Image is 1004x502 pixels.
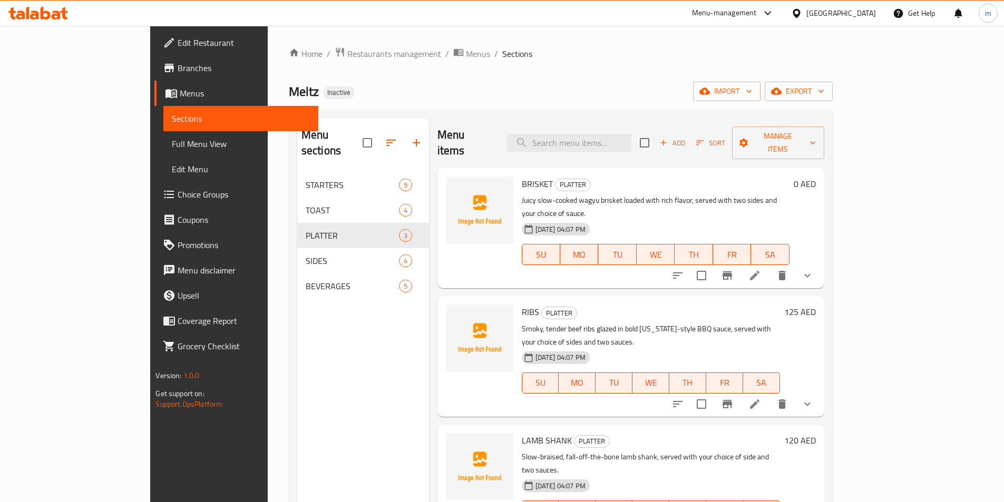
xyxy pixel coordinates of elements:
span: Select to update [690,264,713,287]
div: items [399,229,412,242]
svg: Show Choices [801,398,814,410]
span: Add [658,137,687,149]
span: Full Menu View [172,137,309,150]
span: SA [747,375,776,390]
div: PLATTER [306,229,399,242]
h2: Menu sections [301,127,363,159]
span: import [701,85,752,98]
div: items [399,280,412,292]
svg: Show Choices [801,269,814,282]
span: Sections [502,47,532,60]
button: SU [522,244,560,265]
span: BRISKET [522,176,553,192]
nav: Menu sections [297,168,429,303]
a: Branches [154,55,318,81]
a: Coupons [154,207,318,232]
button: TH [675,244,713,265]
button: Manage items [732,126,824,159]
button: delete [769,391,795,417]
span: Inactive [323,88,355,97]
span: Sections [172,112,309,125]
span: Upsell [178,289,309,302]
button: MO [560,244,598,265]
a: Grocery Checklist [154,333,318,359]
span: Grocery Checklist [178,340,309,352]
button: WE [637,244,675,265]
span: 4 [399,205,412,215]
a: Promotions [154,232,318,258]
button: show more [795,391,820,417]
span: Edit Restaurant [178,36,309,49]
button: TU [598,244,636,265]
span: Add item [656,135,689,151]
button: Branch-specific-item [715,391,740,417]
a: Full Menu View [163,131,318,156]
a: Menu disclaimer [154,258,318,283]
button: WE [632,372,669,393]
div: Inactive [323,86,355,99]
span: PLATTER [574,435,609,447]
button: sort-choices [665,263,690,288]
span: 5 [399,281,412,291]
span: Coupons [178,213,309,226]
button: TH [669,372,706,393]
span: export [773,85,824,98]
img: RIBS [446,304,513,372]
div: items [399,254,412,267]
h6: 125 AED [784,304,816,319]
span: [DATE] 04:07 PM [531,224,590,234]
span: WE [637,375,665,390]
span: MO [564,247,594,262]
a: Menus [453,47,490,61]
div: [GEOGRAPHIC_DATA] [806,7,876,19]
span: Select section [633,132,656,154]
h6: 120 AED [784,433,816,448]
div: PLATTER [574,435,610,448]
div: BEVERAGES [306,280,399,292]
span: Select to update [690,393,713,415]
a: Sections [163,106,318,131]
span: TU [602,247,632,262]
li: / [445,47,449,60]
button: SA [751,244,789,265]
span: WE [641,247,670,262]
img: LAMB SHANK [446,433,513,500]
button: FR [713,244,751,265]
a: Upsell [154,283,318,308]
a: Choice Groups [154,182,318,207]
span: Menus [180,87,309,100]
span: [DATE] 04:07 PM [531,481,590,491]
p: Juicy slow-cooked wagyu brisket loaded with rich flavor, served with two sides and your choice of... [522,194,789,220]
div: Menu-management [692,7,757,19]
span: 1.0.0 [183,369,200,382]
input: search [507,134,631,152]
button: SA [743,372,780,393]
a: Edit Restaurant [154,30,318,55]
span: Edit Menu [172,163,309,175]
span: FR [710,375,739,390]
span: Version: [155,369,181,382]
div: items [399,204,412,216]
p: Smoky, tender beef ribs glazed in bold [US_STATE]-style BBQ sauce, served with your choice of sid... [522,322,780,349]
span: 9 [399,180,412,190]
button: sort-choices [665,391,690,417]
h2: Menu items [437,127,494,159]
button: Sort [694,135,728,151]
img: BRISKET [446,176,513,244]
span: TU [600,375,628,390]
a: Edit Menu [163,156,318,182]
div: SIDES4 [297,248,429,273]
div: SIDES [306,254,399,267]
div: BEVERAGES5 [297,273,429,299]
li: / [494,47,498,60]
span: LAMB SHANK [522,432,572,448]
span: Coverage Report [178,314,309,327]
span: SU [527,375,555,390]
span: 3 [399,231,412,241]
span: [DATE] 04:07 PM [531,352,590,362]
span: Sort [696,137,725,149]
a: Menus [154,81,318,106]
button: export [765,82,833,101]
span: RIBS [522,304,539,320]
span: Get support on: [155,387,204,400]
